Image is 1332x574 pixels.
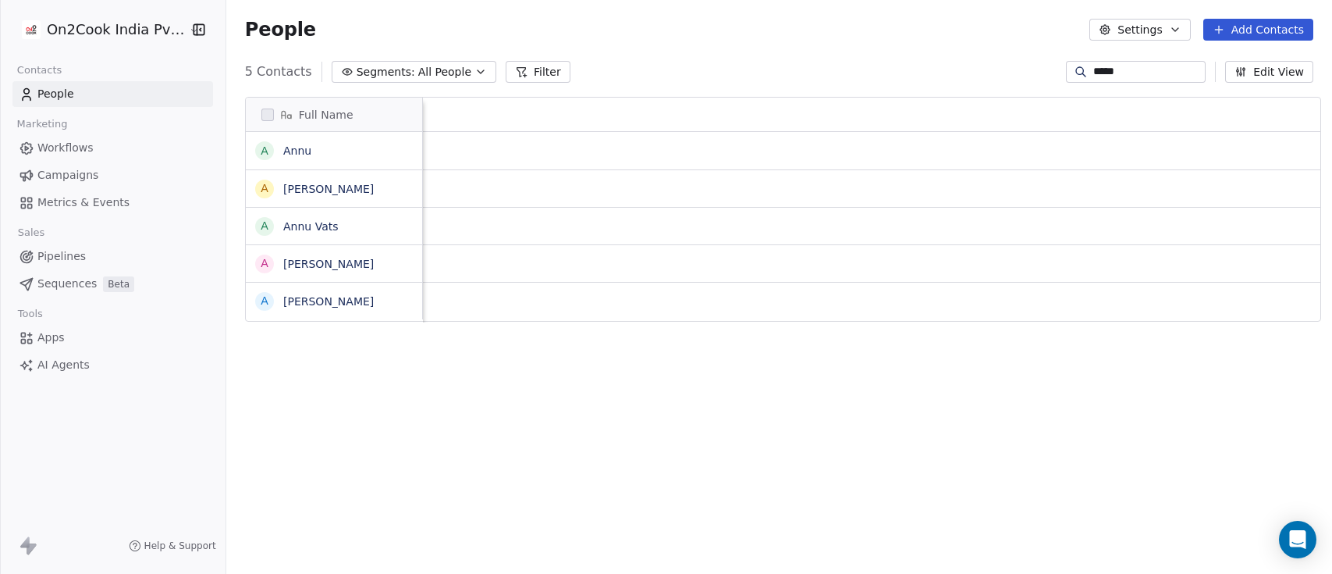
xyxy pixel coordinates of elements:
[12,81,213,107] a: People
[261,293,268,309] div: A
[245,62,312,81] span: 5 Contacts
[10,112,74,136] span: Marketing
[261,180,268,197] div: A
[10,59,69,82] span: Contacts
[11,221,52,244] span: Sales
[12,325,213,351] a: Apps
[1225,61,1313,83] button: Edit View
[12,190,213,216] a: Metrics & Events
[37,167,98,184] span: Campaigns
[37,330,65,346] span: Apps
[12,271,213,297] a: SequencesBeta
[246,132,423,565] div: grid
[19,16,179,43] button: On2Cook India Pvt. Ltd.
[12,352,213,378] a: AI Agents
[261,218,268,234] div: A
[129,540,216,552] a: Help & Support
[283,220,339,233] a: Annu Vats
[11,302,49,326] span: Tools
[299,107,353,123] span: Full Name
[103,276,134,292] span: Beta
[418,64,471,80] span: All People
[37,86,74,102] span: People
[261,255,268,272] div: A
[283,144,311,157] a: Annu
[37,357,90,373] span: AI Agents
[37,140,94,156] span: Workflows
[47,20,185,40] span: On2Cook India Pvt. Ltd.
[283,258,374,270] a: [PERSON_NAME]
[245,18,316,41] span: People
[357,64,415,80] span: Segments:
[283,295,374,308] a: [PERSON_NAME]
[37,276,97,292] span: Sequences
[1203,19,1313,41] button: Add Contacts
[1089,19,1190,41] button: Settings
[22,20,41,39] img: on2cook%20logo-04%20copy.jpg
[261,143,268,159] div: A
[37,194,130,211] span: Metrics & Events
[144,540,216,552] span: Help & Support
[506,61,570,83] button: Filter
[246,98,422,131] div: Full Name
[1279,521,1316,558] div: Open Intercom Messenger
[283,183,374,195] a: [PERSON_NAME]
[12,135,213,161] a: Workflows
[12,162,213,188] a: Campaigns
[12,244,213,269] a: Pipelines
[37,248,86,265] span: Pipelines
